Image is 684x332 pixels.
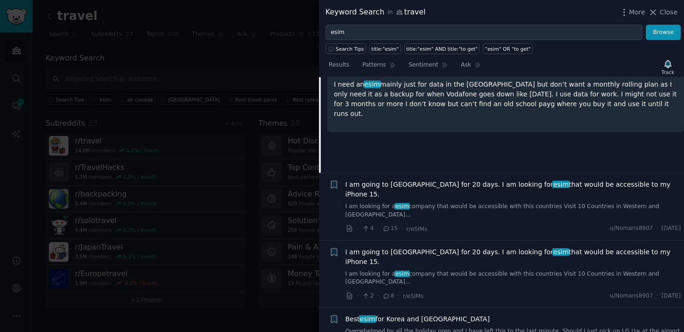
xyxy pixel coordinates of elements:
[377,291,379,301] span: ·
[334,80,677,119] p: I need an mainly just for data in the [GEOGRAPHIC_DATA] but don’t want a monthly rolling plan as ...
[406,58,451,77] a: Sentiment
[552,181,569,188] span: esim
[398,291,400,301] span: ·
[345,247,681,267] span: I am going to [GEOGRAPHIC_DATA] for 20 days. I am looking for that would be accessible to my iPho...
[345,270,681,286] a: I am looking for aesimcompany that would be accessible with this countries Visit 10 Countries in ...
[610,224,653,233] span: u/Nomans8907
[369,43,401,54] a: title:"esim"
[357,291,359,301] span: ·
[485,46,531,52] div: "esim" OR "to get"
[325,7,426,18] div: Keyword Search travel
[382,224,398,233] span: 15
[461,61,471,69] span: Ask
[394,203,410,210] span: esim
[552,248,569,256] span: esim
[409,61,438,69] span: Sentiment
[406,226,427,232] span: r/eSIMs
[458,58,484,77] a: Ask
[362,292,373,300] span: 2
[325,58,352,77] a: Results
[662,69,674,75] div: Track
[610,292,653,300] span: u/Nomans8907
[345,247,681,267] a: I am going to [GEOGRAPHIC_DATA] for 20 days. I am looking foresimthat would be accessible to my i...
[345,203,681,219] a: I am looking for aesimcompany that would be accessible with this countries Visit 10 Countries in ...
[403,293,424,299] span: r/eSIMs
[662,224,681,233] span: [DATE]
[648,7,677,17] button: Close
[629,7,645,17] span: More
[345,180,681,199] a: I am going to [GEOGRAPHIC_DATA] for 20 days. I am looking foresimthat would be accessible to my i...
[359,58,399,77] a: Patterns
[345,314,490,324] a: Bestesimfor Korea and [GEOGRAPHIC_DATA]
[364,81,381,88] span: esim
[359,315,376,323] span: esim
[377,224,379,234] span: ·
[325,25,643,41] input: Try a keyword related to your business
[362,61,386,69] span: Patterns
[387,8,393,17] span: in
[657,224,658,233] span: ·
[325,43,366,54] button: Search Tips
[483,43,533,54] a: "esim" OR "to get"
[658,57,677,77] button: Track
[660,7,677,17] span: Close
[404,43,480,54] a: title:"esim" AND title:"to get"
[372,46,399,52] div: title:"esim"
[345,314,490,324] span: Best for Korea and [GEOGRAPHIC_DATA]
[357,224,359,234] span: ·
[336,46,364,52] span: Search Tips
[345,180,681,199] span: I am going to [GEOGRAPHIC_DATA] for 20 days. I am looking for that would be accessible to my iPho...
[646,25,681,41] button: Browse
[657,292,658,300] span: ·
[401,224,403,234] span: ·
[394,271,410,277] span: esim
[382,292,394,300] span: 8
[619,7,645,17] button: More
[662,292,681,300] span: [DATE]
[329,61,349,69] span: Results
[362,224,373,233] span: 4
[406,46,477,52] div: title:"esim" AND title:"to get"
